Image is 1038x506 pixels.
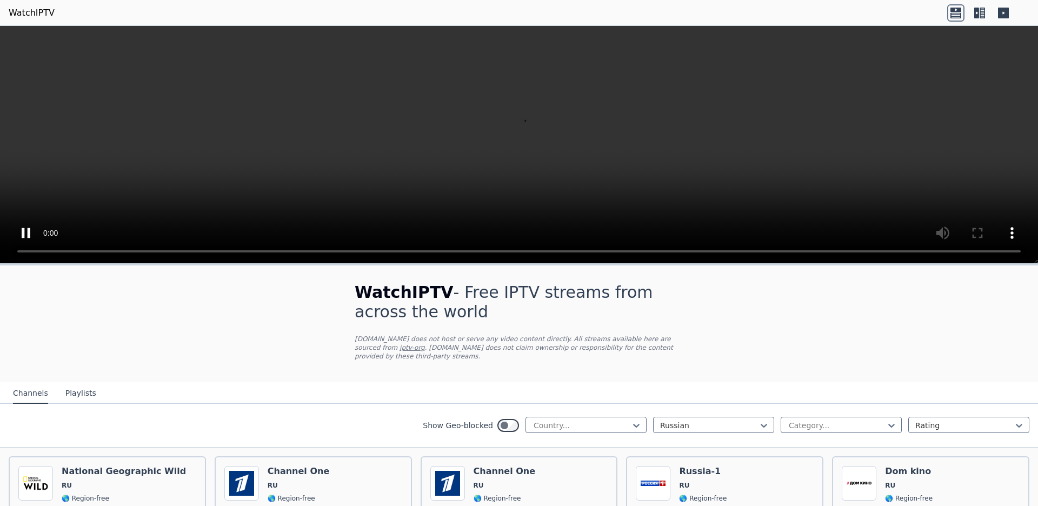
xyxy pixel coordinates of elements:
h6: Russia-1 [679,466,727,477]
h6: National Geographic Wild [62,466,186,477]
h6: Channel One [474,466,535,477]
span: RU [474,481,484,490]
img: National Geographic Wild [18,466,53,501]
span: 🌎 Region-free [679,494,727,503]
span: WatchIPTV [355,283,454,302]
span: RU [268,481,278,490]
img: Channel One [430,466,465,501]
label: Show Geo-blocked [423,420,493,431]
h6: Channel One [268,466,329,477]
img: Channel One [224,466,259,501]
span: RU [885,481,895,490]
span: RU [62,481,72,490]
p: [DOMAIN_NAME] does not host or serve any video content directly. All streams available here are s... [355,335,683,361]
span: 🌎 Region-free [474,494,521,503]
h1: - Free IPTV streams from across the world [355,283,683,322]
h6: Dom kino [885,466,933,477]
span: 🌎 Region-free [885,494,933,503]
a: WatchIPTV [9,6,55,19]
span: 🌎 Region-free [268,494,315,503]
span: 🌎 Region-free [62,494,109,503]
a: iptv-org [400,344,425,351]
span: RU [679,481,689,490]
img: Russia-1 [636,466,670,501]
button: Channels [13,383,48,404]
button: Playlists [65,383,96,404]
img: Dom kino [842,466,876,501]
